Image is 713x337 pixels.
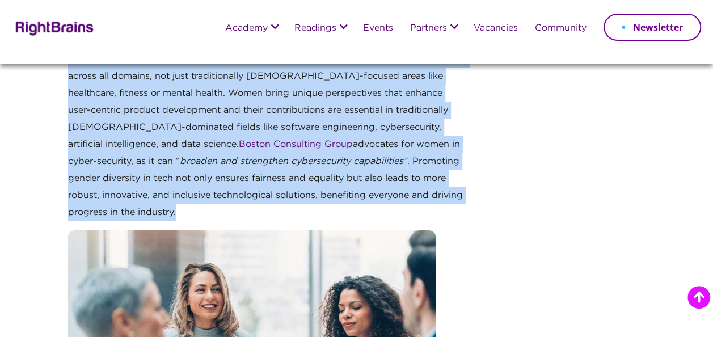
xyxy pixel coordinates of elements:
a: Vacancies [474,24,518,33]
a: Newsletter [604,14,701,41]
a: Academy [225,24,268,33]
a: Partners [410,24,447,33]
a: Boston Consulting Group [239,140,353,149]
p: The presence of women in tech is crucial for fostering diversity, inclusivity, and innovation acr... [68,51,467,230]
a: Readings [294,24,336,33]
a: Community [535,24,587,33]
img: Rightbrains [12,19,94,36]
a: Events [363,24,393,33]
em: broaden and strengthen cybersecurity capabilities” [180,157,407,166]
